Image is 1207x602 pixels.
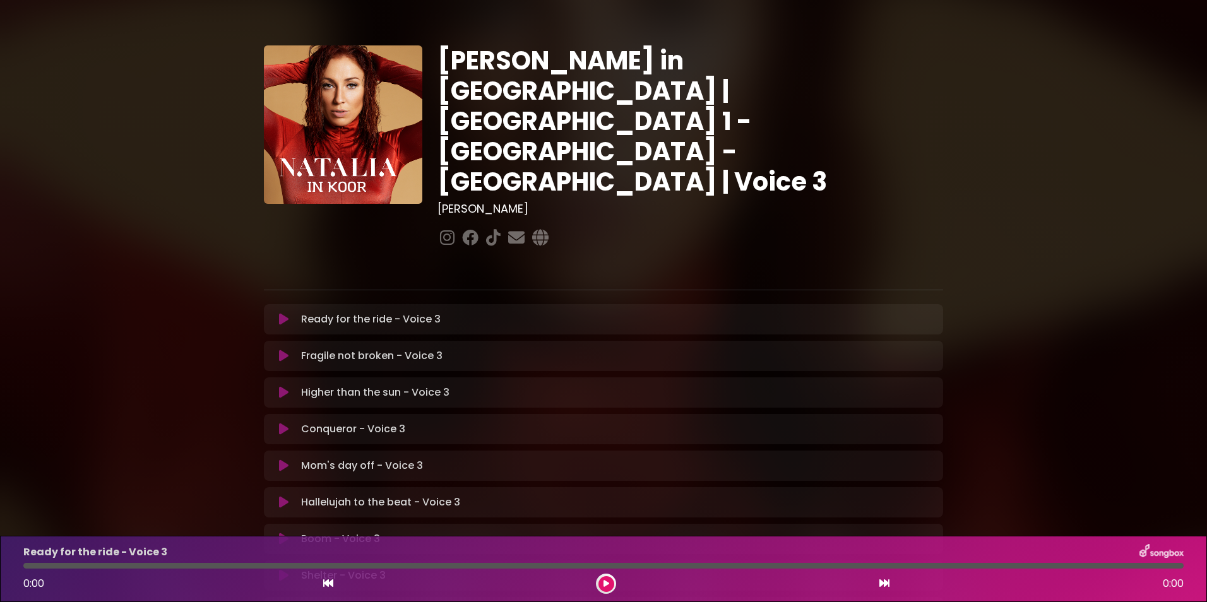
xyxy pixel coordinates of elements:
p: Fragile not broken - Voice 3 [301,348,443,363]
img: YTVS25JmS9CLUqXqkEhs [264,45,422,204]
img: songbox-logo-white.png [1139,544,1184,560]
p: Mom's day off - Voice 3 [301,458,423,473]
h1: [PERSON_NAME] in [GEOGRAPHIC_DATA] | [GEOGRAPHIC_DATA] 1 - [GEOGRAPHIC_DATA] - [GEOGRAPHIC_DATA] ... [437,45,943,197]
p: Ready for the ride - Voice 3 [23,545,167,560]
span: 0:00 [23,576,44,591]
p: Conqueror - Voice 3 [301,422,405,437]
p: Ready for the ride - Voice 3 [301,312,441,327]
p: Boom - Voice 3 [301,531,380,546]
p: Hallelujah to the beat - Voice 3 [301,495,460,510]
span: 0:00 [1163,576,1184,591]
h3: [PERSON_NAME] [437,202,943,216]
p: Higher than the sun - Voice 3 [301,385,449,400]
